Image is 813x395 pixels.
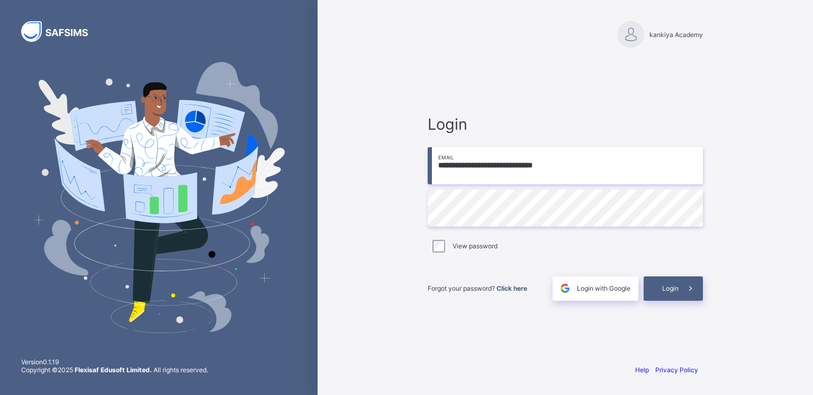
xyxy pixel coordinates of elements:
span: Forgot your password? [428,284,527,292]
img: SAFSIMS Logo [21,21,101,42]
span: Login [428,115,703,133]
span: Copyright © 2025 All rights reserved. [21,366,208,374]
a: Click here [496,284,527,292]
span: Login [662,284,679,292]
span: kankiya Academy [649,31,703,39]
strong: Flexisaf Edusoft Limited. [75,366,152,374]
a: Help [635,366,649,374]
label: View password [453,242,498,250]
img: google.396cfc9801f0270233282035f929180a.svg [559,282,571,294]
span: Version 0.1.19 [21,358,208,366]
img: Hero Image [33,62,285,333]
a: Privacy Policy [655,366,698,374]
span: Login with Google [577,284,630,292]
